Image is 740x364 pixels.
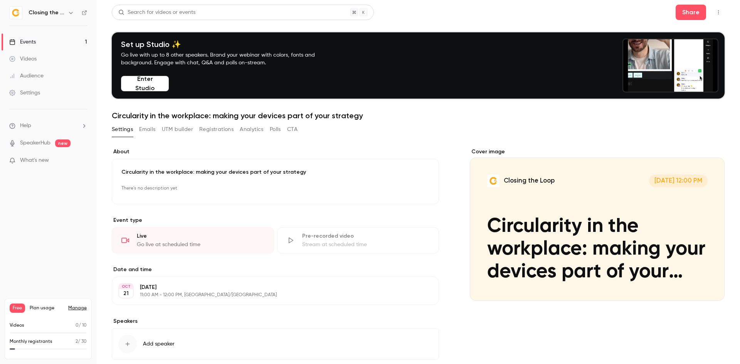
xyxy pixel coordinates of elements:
button: CTA [287,123,298,136]
label: Date and time [112,266,439,273]
label: Cover image [470,148,725,156]
div: Stream at scheduled time [302,241,430,248]
button: Polls [270,123,281,136]
p: Circularity in the workplace: making your devices part of your strategy [121,168,429,176]
h6: Closing the Loop [29,9,65,17]
button: Share [676,5,706,20]
span: 2 [76,339,78,344]
div: Live [137,232,264,240]
a: Manage [68,305,87,311]
p: / 30 [76,338,87,345]
h4: Set up Studio ✨ [121,40,333,49]
button: Registrations [199,123,234,136]
span: new [55,139,71,147]
iframe: Noticeable Trigger [78,157,87,164]
p: Event type [112,216,439,224]
button: Settings [112,123,133,136]
div: Settings [9,89,40,97]
button: Analytics [240,123,264,136]
button: UTM builder [162,123,193,136]
label: Speakers [112,317,439,325]
p: Go live with up to 8 other speakers. Brand your webinar with colors, fonts and background. Engage... [121,51,333,67]
img: Closing the Loop [10,7,22,19]
span: Plan usage [30,305,64,311]
p: / 10 [76,322,87,329]
div: Pre-recorded video [302,232,430,240]
p: There's no description yet [121,182,429,195]
span: Help [20,122,31,130]
button: Add speaker [112,328,439,360]
label: About [112,148,439,156]
section: Cover image [470,148,725,301]
div: Pre-recorded videoStream at scheduled time [277,227,439,253]
p: [DATE] [140,283,398,291]
span: What's new [20,156,49,164]
p: 11:00 AM - 12:00 PM, [GEOGRAPHIC_DATA]/[GEOGRAPHIC_DATA] [140,292,398,298]
div: Events [9,38,36,46]
a: SpeakerHub [20,139,50,147]
div: Search for videos or events [118,8,195,17]
div: Go live at scheduled time [137,241,264,248]
h1: Circularity in the workplace: making your devices part of your strategy [112,111,725,120]
span: 0 [76,323,79,328]
span: Add speaker [143,340,175,348]
div: LiveGo live at scheduled time [112,227,274,253]
button: Enter Studio [121,76,169,91]
span: Free [10,304,25,313]
p: Monthly registrants [10,338,52,345]
div: OCT [119,284,133,289]
p: 21 [123,290,129,297]
div: Videos [9,55,37,63]
li: help-dropdown-opener [9,122,87,130]
p: Videos [10,322,24,329]
div: Audience [9,72,44,80]
button: Emails [139,123,155,136]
